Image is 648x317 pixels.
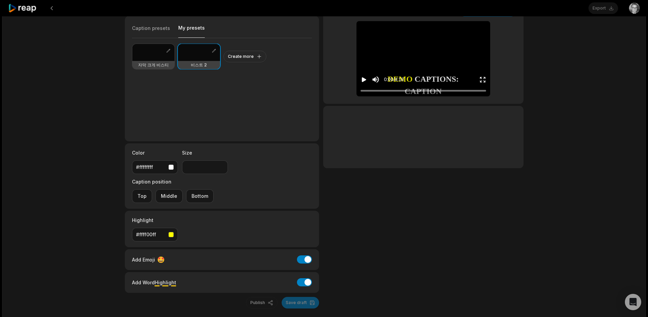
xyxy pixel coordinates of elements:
[157,255,165,264] span: 🤩
[182,149,228,156] label: Size
[155,189,183,203] button: Middle
[246,297,278,308] button: Publish
[138,62,169,68] h3: 자막 크게 비스티
[132,160,178,174] button: #ffffffff
[132,178,214,185] label: Caption position
[186,189,214,203] button: Bottom
[132,228,178,241] button: #ffff00ff
[479,73,486,86] button: Enter Fullscreen
[178,25,205,38] button: My presets
[132,217,178,224] label: Highlight
[155,280,176,285] span: Highlight
[132,149,178,156] label: Color
[361,73,367,86] button: Play video
[132,189,152,203] button: Top
[132,256,155,263] span: Add Emoji
[132,278,176,287] div: Add Word
[136,163,166,171] div: #ffffffff
[384,76,404,83] div: 0:00 / 4:18
[136,231,166,238] div: #ffff00ff
[132,25,170,38] button: Caption presets
[223,51,266,62] button: Create more
[625,294,641,310] div: Open Intercom Messenger
[191,62,207,68] h3: 비스트 2
[371,75,380,84] button: Mute sound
